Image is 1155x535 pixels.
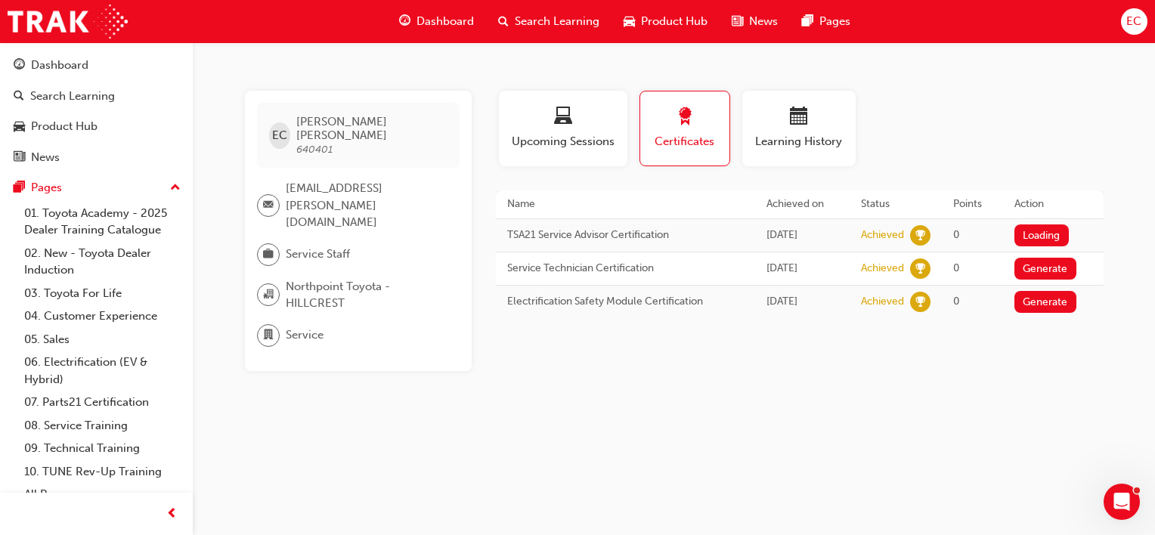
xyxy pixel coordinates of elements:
span: organisation-icon [263,285,274,305]
span: 0 [953,261,959,274]
span: Dashboard [416,13,474,30]
div: Achieved [861,228,904,243]
th: Achieved on [755,190,850,218]
span: Service Staff [286,246,350,263]
span: briefcase-icon [263,245,274,264]
a: pages-iconPages [790,6,862,37]
button: Learning History [742,91,856,166]
span: Mon Aug 14 2023 23:30:00 GMT+0930 (Australian Central Standard Time) [766,295,797,308]
div: Achieved [861,295,904,309]
button: Generate [1014,258,1076,280]
button: Upcoming Sessions [499,91,627,166]
span: email-icon [263,196,274,215]
span: laptop-icon [554,107,572,128]
a: 08. Service Training [18,414,187,438]
span: 640401 [296,143,333,156]
span: Northpoint Toyota - HILLCREST [286,278,447,312]
a: Search Learning [6,82,187,110]
span: calendar-icon [790,107,808,128]
a: 03. Toyota For Life [18,282,187,305]
span: Search Learning [515,13,599,30]
a: 07. Parts21 Certification [18,391,187,414]
th: Name [496,190,755,218]
button: Loading [1014,224,1069,246]
span: prev-icon [166,505,178,524]
div: News [31,149,60,166]
span: Pages [819,13,850,30]
span: learningRecordVerb_ACHIEVE-icon [910,225,931,246]
button: Pages [6,174,187,202]
span: search-icon [498,12,509,31]
span: guage-icon [399,12,410,31]
a: News [6,144,187,172]
a: Dashboard [6,51,187,79]
span: news-icon [732,12,743,31]
span: car-icon [14,120,25,134]
div: Product Hub [31,118,98,135]
span: 0 [953,228,959,241]
div: Achieved [861,261,904,276]
a: 06. Electrification (EV & Hybrid) [18,351,187,391]
a: All Pages [18,483,187,506]
span: [EMAIL_ADDRESS][PERSON_NAME][DOMAIN_NAME] [286,180,447,231]
a: car-iconProduct Hub [612,6,720,37]
iframe: Intercom live chat [1104,484,1140,520]
button: EC [1121,8,1147,35]
th: Status [850,190,942,218]
th: Points [942,190,1003,218]
span: Service [286,326,324,344]
a: 10. TUNE Rev-Up Training [18,460,187,484]
a: 04. Customer Experience [18,305,187,328]
button: Certificates [639,91,730,166]
span: Mon Aug 14 2023 23:30:00 GMT+0930 (Australian Central Standard Time) [766,261,797,274]
a: 01. Toyota Academy - 2025 Dealer Training Catalogue [18,202,187,242]
div: Search Learning [30,88,115,105]
button: DashboardSearch LearningProduct HubNews [6,48,187,174]
a: 05. Sales [18,328,187,351]
span: car-icon [624,12,635,31]
span: Learning History [754,133,844,150]
span: guage-icon [14,59,25,73]
img: Trak [8,5,128,39]
span: Certificates [652,133,718,150]
span: news-icon [14,151,25,165]
span: Product Hub [641,13,708,30]
span: [PERSON_NAME] [PERSON_NAME] [296,115,447,142]
div: Pages [31,179,62,196]
span: Upcoming Sessions [510,133,616,150]
span: department-icon [263,326,274,345]
td: Electrification Safety Module Certification [496,285,755,318]
div: Dashboard [31,57,88,74]
span: News [749,13,778,30]
span: up-icon [170,178,181,198]
a: Product Hub [6,113,187,141]
span: learningRecordVerb_ACHIEVE-icon [910,292,931,312]
span: Wed Sep 10 2025 14:30:51 GMT+0930 (Australian Central Standard Time) [766,228,797,241]
a: news-iconNews [720,6,790,37]
button: Generate [1014,291,1076,313]
td: TSA21 Service Advisor Certification [496,218,755,252]
span: EC [272,127,287,144]
span: learningRecordVerb_ACHIEVE-icon [910,258,931,279]
td: Service Technician Certification [496,252,755,285]
a: search-iconSearch Learning [486,6,612,37]
span: EC [1126,13,1141,30]
span: pages-icon [802,12,813,31]
span: pages-icon [14,181,25,195]
a: guage-iconDashboard [387,6,486,37]
span: 0 [953,295,959,308]
th: Action [1003,190,1103,218]
a: 09. Technical Training [18,437,187,460]
span: search-icon [14,90,24,104]
a: 02. New - Toyota Dealer Induction [18,242,187,282]
span: award-icon [676,107,694,128]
